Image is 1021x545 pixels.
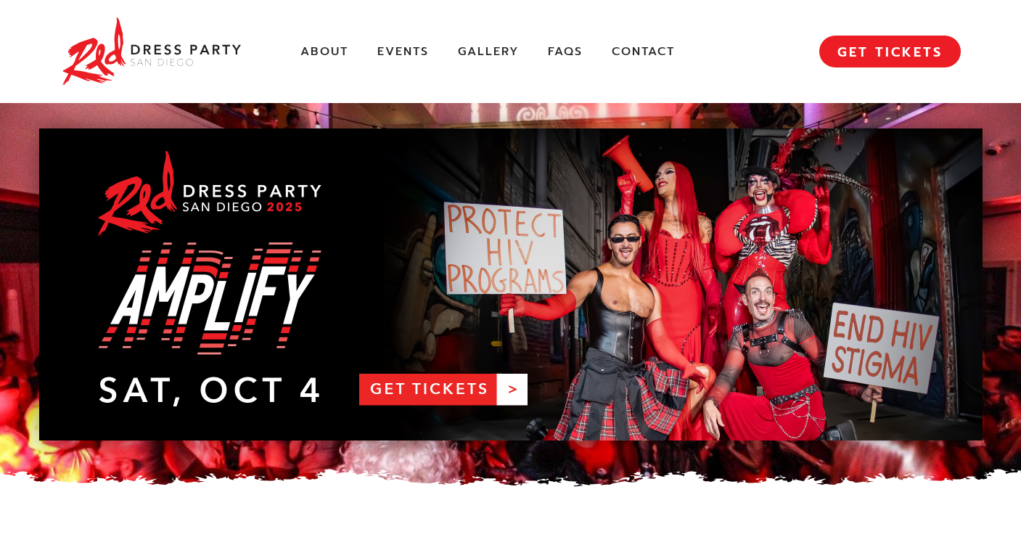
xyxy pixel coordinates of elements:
a: GET TICKETS [819,36,961,67]
a: About [300,44,348,60]
a: Gallery [458,44,519,60]
img: Red Dress Party San Diego [61,15,242,89]
a: FAQs [548,44,583,60]
a: Contact [612,44,675,60]
a: Events [377,44,429,60]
